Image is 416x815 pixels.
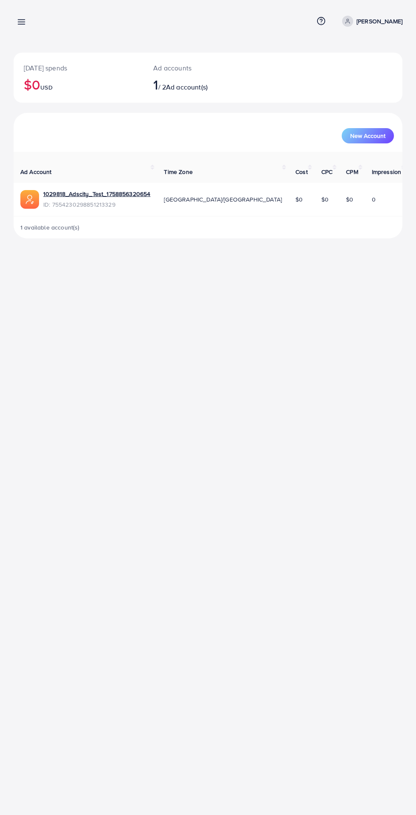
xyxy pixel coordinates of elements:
span: Ad Account [20,168,52,176]
h2: / 2 [153,76,230,92]
span: $0 [346,195,353,204]
p: Ad accounts [153,63,230,73]
p: [DATE] spends [24,63,133,73]
p: [PERSON_NAME] [357,16,402,26]
a: 1029818_Adscity_Test_1758856320654 [43,190,150,198]
span: $0 [295,195,303,204]
img: ic-ads-acc.e4c84228.svg [20,190,39,209]
a: [PERSON_NAME] [339,16,402,27]
span: New Account [350,133,385,139]
span: 1 available account(s) [20,223,80,232]
span: USD [40,83,52,92]
span: Impression [372,168,402,176]
h2: $0 [24,76,133,92]
span: 1 [153,75,158,94]
button: New Account [342,128,394,143]
span: $0 [321,195,329,204]
span: [GEOGRAPHIC_DATA]/[GEOGRAPHIC_DATA] [164,195,282,204]
span: Cost [295,168,308,176]
iframe: Chat [380,777,410,809]
span: 0 [372,195,376,204]
span: CPC [321,168,332,176]
span: ID: 7554230298851213329 [43,200,150,209]
span: CPM [346,168,358,176]
span: Ad account(s) [166,82,208,92]
span: Time Zone [164,168,192,176]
